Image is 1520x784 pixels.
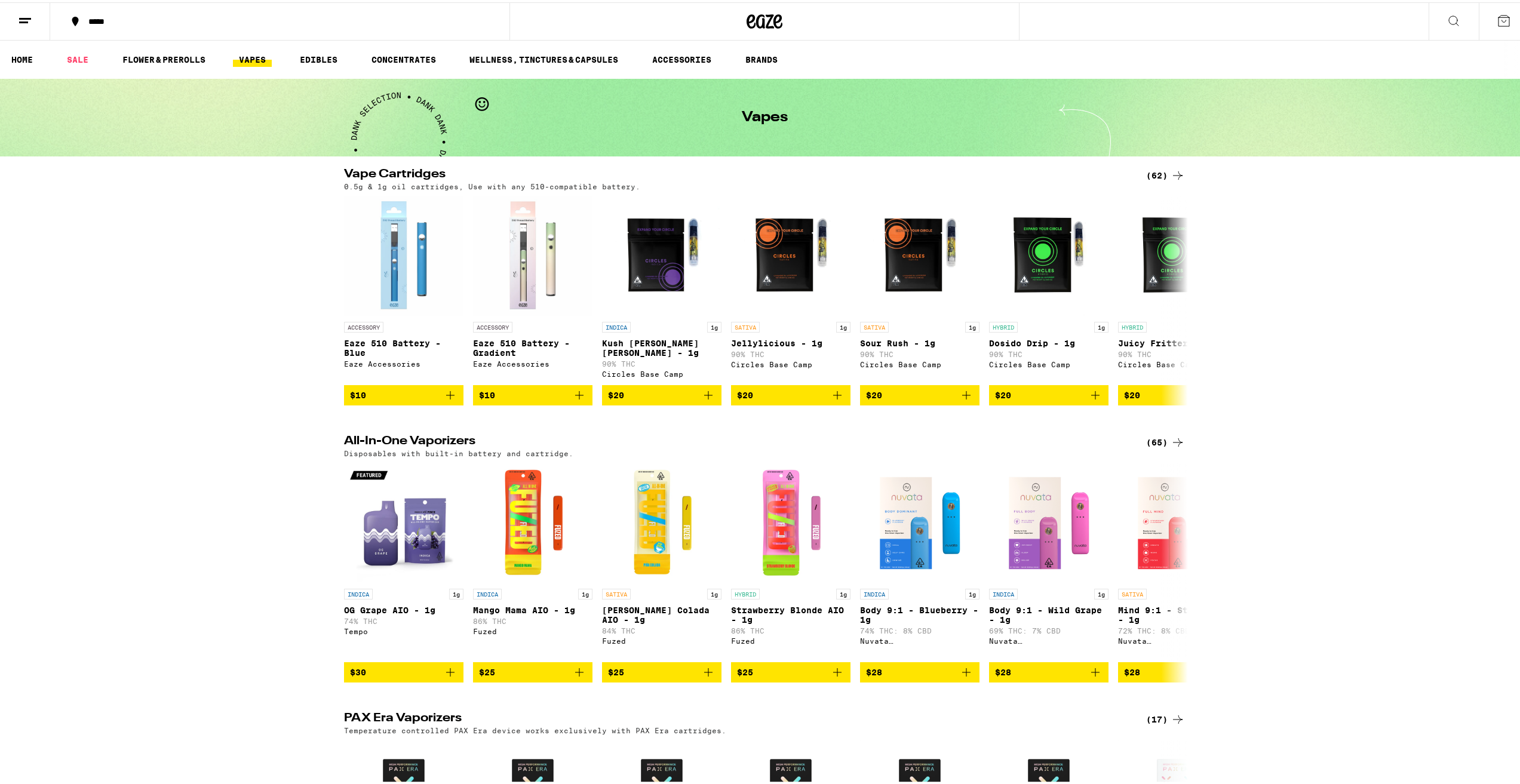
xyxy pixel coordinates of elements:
[1094,319,1108,330] p: 1g
[1118,336,1238,346] p: Juicy Fritter - 1g
[578,586,592,597] p: 1g
[860,660,979,680] button: Add to bag
[1146,710,1185,724] a: (17)
[860,358,979,366] div: Circles Base Camp
[866,665,882,675] span: $28
[965,319,979,330] p: 1g
[463,50,624,64] a: WELLNESS, TINCTURES & CAPSULES
[473,319,512,330] p: ACCESSORY
[1118,603,1238,622] p: Mind 9:1 - Strawberry - 1g
[449,586,463,597] p: 1g
[1118,348,1238,356] p: 90% THC
[344,383,463,403] button: Add to bag
[344,447,573,455] p: Disposables with built-in battery and cartridge.
[731,194,850,313] img: Circles Base Camp - Jellylicious - 1g
[1146,166,1185,180] a: (62)
[602,319,631,330] p: INDICA
[608,388,624,398] span: $20
[473,461,592,580] img: Fuzed - Mango Mama AIO - 1g
[344,461,463,659] a: Open page for OG Grape AIO - 1g from Tempo
[350,388,366,398] span: $10
[989,348,1108,356] p: 90% THC
[989,358,1108,366] div: Circles Base Camp
[344,625,463,633] div: Tempo
[473,461,592,659] a: Open page for Mango Mama AIO - 1g from Fuzed
[602,194,721,383] a: Open page for Kush Berry Bliss - 1g from Circles Base Camp
[344,358,463,365] div: Eaze Accessories
[344,615,463,623] p: 74% THC
[1118,358,1238,366] div: Circles Base Camp
[731,635,850,642] div: Fuzed
[61,50,94,64] a: SALE
[473,586,502,597] p: INDICA
[602,461,721,580] img: Fuzed - Pina Colada AIO - 1g
[989,603,1108,622] p: Body 9:1 - Wild Grape - 1g
[473,603,592,613] p: Mango Mama AIO - 1g
[602,194,721,313] img: Circles Base Camp - Kush Berry Bliss - 1g
[602,383,721,403] button: Add to bag
[473,336,592,355] p: Eaze 510 Battery - Gradient
[602,625,721,632] p: 84% THC
[1118,194,1238,313] img: Circles Base Camp - Juicy Fritter - 1g
[965,586,979,597] p: 1g
[473,383,592,403] button: Add to bag
[989,660,1108,680] button: Add to bag
[731,383,850,403] button: Add to bag
[1124,665,1140,675] span: $28
[989,336,1108,346] p: Dosido Drip - 1g
[344,336,463,355] p: Eaze 510 Battery - Blue
[860,336,979,346] p: Sour Rush - 1g
[602,603,721,622] p: [PERSON_NAME] Colada AIO - 1g
[860,586,889,597] p: INDICA
[294,50,343,64] a: EDIBLES
[866,388,882,398] span: $20
[1118,461,1238,580] img: Nuvata (CA) - Mind 9:1 - Strawberry - 1g
[742,108,788,122] h1: Vapes
[344,180,640,188] p: 0.5g & 1g oil cartridges, Use with any 510-compatible battery.
[344,603,463,613] p: OG Grape AIO - 1g
[602,586,631,597] p: SATIVA
[860,635,979,642] div: Nuvata ([GEOGRAPHIC_DATA])
[860,461,979,659] a: Open page for Body 9:1 - Blueberry - 1g from Nuvata (CA)
[233,50,272,64] a: VAPES
[344,660,463,680] button: Add to bag
[1094,586,1108,597] p: 1g
[344,319,383,330] p: ACCESSORY
[860,383,979,403] button: Add to bag
[995,665,1011,675] span: $28
[731,586,760,597] p: HYBRID
[1118,635,1238,642] div: Nuvata ([GEOGRAPHIC_DATA])
[836,319,850,330] p: 1g
[344,586,373,597] p: INDICA
[860,319,889,330] p: SATIVA
[731,603,850,622] p: Strawberry Blonde AIO - 1g
[989,625,1108,632] p: 69% THC: 7% CBD
[608,665,624,675] span: $25
[473,625,592,633] div: Fuzed
[602,336,721,355] p: Kush [PERSON_NAME] [PERSON_NAME] - 1g
[479,665,495,675] span: $25
[602,368,721,376] div: Circles Base Camp
[344,166,1126,180] h2: Vape Cartridges
[989,194,1108,383] a: Open page for Dosido Drip - 1g from Circles Base Camp
[1118,586,1147,597] p: SATIVA
[860,625,979,632] p: 74% THC: 8% CBD
[344,194,463,313] img: Eaze Accessories - Eaze 510 Battery - Blue
[737,665,753,675] span: $25
[731,461,850,580] img: Fuzed - Strawberry Blonde AIO - 1g
[1146,433,1185,447] a: (65)
[989,194,1108,313] img: Circles Base Camp - Dosido Drip - 1g
[473,615,592,623] p: 86% THC
[1118,660,1238,680] button: Add to bag
[344,710,1126,724] h2: PAX Era Vaporizers
[1118,194,1238,383] a: Open page for Juicy Fritter - 1g from Circles Base Camp
[989,635,1108,642] div: Nuvata ([GEOGRAPHIC_DATA])
[739,50,784,64] button: BRANDS
[1118,461,1238,659] a: Open page for Mind 9:1 - Strawberry - 1g from Nuvata (CA)
[731,336,850,346] p: Jellylicious - 1g
[989,461,1108,580] img: Nuvata (CA) - Body 9:1 - Wild Grape - 1g
[707,319,721,330] p: 1g
[344,461,463,580] img: Tempo - OG Grape AIO - 1g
